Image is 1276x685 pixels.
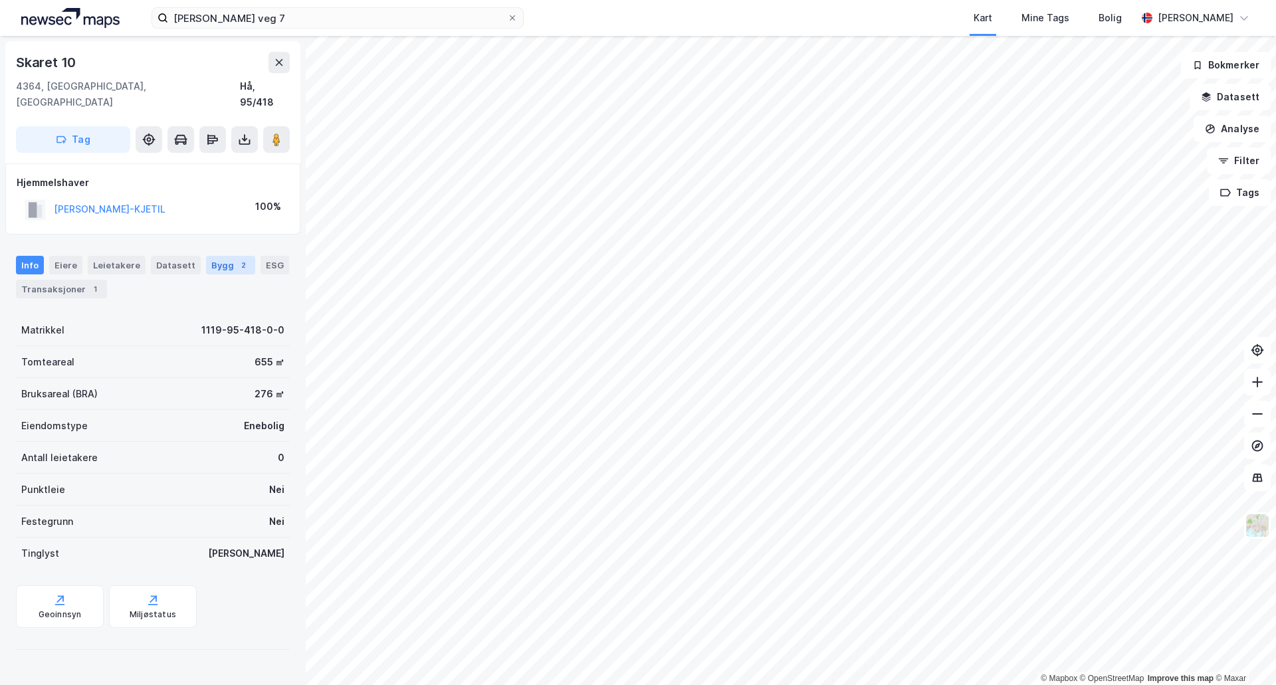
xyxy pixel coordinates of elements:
div: Skaret 10 [16,52,78,73]
div: 4364, [GEOGRAPHIC_DATA], [GEOGRAPHIC_DATA] [16,78,240,110]
div: Festegrunn [21,514,73,530]
div: Hå, 95/418 [240,78,290,110]
button: Filter [1207,147,1271,174]
div: Tinglyst [21,545,59,561]
div: Miljøstatus [130,609,176,620]
div: Nei [269,514,284,530]
a: Mapbox [1041,674,1077,683]
div: Kart [974,10,992,26]
div: Bygg [206,256,255,274]
div: Eiendomstype [21,418,88,434]
div: Matrikkel [21,322,64,338]
div: Geoinnsyn [39,609,82,620]
img: Z [1245,513,1270,538]
button: Tag [16,126,130,153]
div: 100% [255,199,281,215]
a: Improve this map [1148,674,1214,683]
button: Analyse [1194,116,1271,142]
button: Bokmerker [1181,52,1271,78]
div: 1119-95-418-0-0 [201,322,284,338]
button: Tags [1209,179,1271,206]
div: 655 ㎡ [255,354,284,370]
div: [PERSON_NAME] [1158,10,1233,26]
div: Eiere [49,256,82,274]
div: Tomteareal [21,354,74,370]
input: Søk på adresse, matrikkel, gårdeiere, leietakere eller personer [168,8,507,28]
div: Enebolig [244,418,284,434]
div: Info [16,256,44,274]
div: 2 [237,258,250,272]
div: Nei [269,482,284,498]
div: Datasett [151,256,201,274]
div: Bruksareal (BRA) [21,386,98,402]
div: [PERSON_NAME] [208,545,284,561]
div: 1 [88,282,102,296]
div: 276 ㎡ [255,386,284,402]
div: Hjemmelshaver [17,175,289,191]
img: logo.a4113a55bc3d86da70a041830d287a7e.svg [21,8,120,28]
div: Mine Tags [1021,10,1069,26]
div: ESG [261,256,289,274]
div: Bolig [1099,10,1122,26]
div: Punktleie [21,482,65,498]
div: Leietakere [88,256,146,274]
div: Transaksjoner [16,280,107,298]
div: Antall leietakere [21,450,98,466]
div: 0 [278,450,284,466]
div: Kontrollprogram for chat [1210,621,1276,685]
a: OpenStreetMap [1080,674,1144,683]
button: Datasett [1190,84,1271,110]
iframe: Chat Widget [1210,621,1276,685]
